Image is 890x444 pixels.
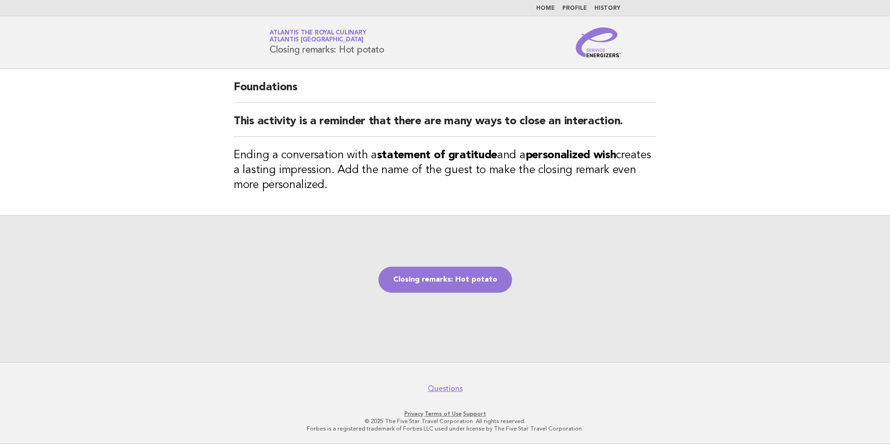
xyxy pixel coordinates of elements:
[377,150,497,161] strong: statement of gratitude
[160,417,730,425] p: © 2025 The Five Star Travel Corporation. All rights reserved.
[594,6,620,11] a: History
[463,410,486,417] a: Support
[270,37,364,43] span: Atlantis [GEOGRAPHIC_DATA]
[562,6,587,11] a: Profile
[160,410,730,417] p: · ·
[405,410,423,417] a: Privacy
[270,30,384,54] h1: Closing remarks: Hot potato
[576,27,620,57] img: Service Energizers
[234,80,656,103] h2: Foundations
[428,384,463,393] a: Questions
[270,30,366,43] a: Atlantis the Royal CulinaryAtlantis [GEOGRAPHIC_DATA]
[160,425,730,432] p: Forbes is a registered trademark of Forbes LLC used under license by The Five Star Travel Corpora...
[526,150,616,161] strong: personalized wish
[234,114,656,137] h2: This activity is a reminder that there are many ways to close an interaction.
[425,410,462,417] a: Terms of Use
[378,267,512,293] a: Closing remarks: Hot potato
[536,6,555,11] a: Home
[234,148,656,193] h3: Ending a conversation with a and a creates a lasting impression. Add the name of the guest to mak...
